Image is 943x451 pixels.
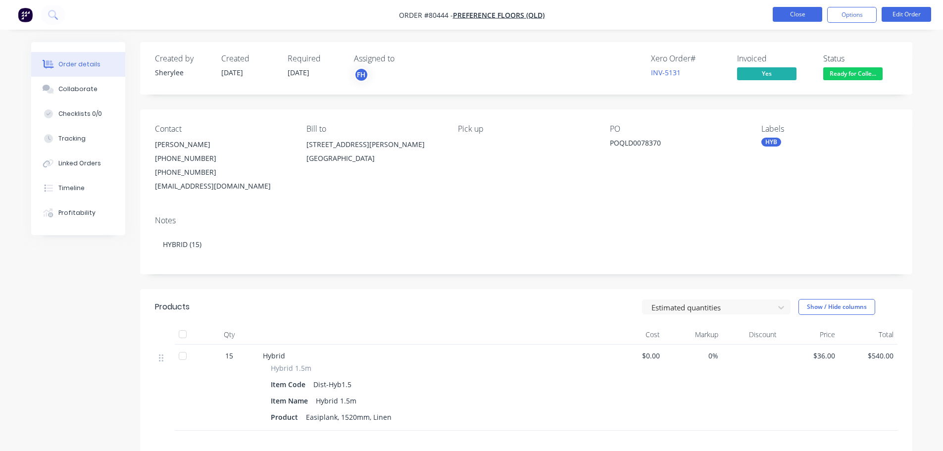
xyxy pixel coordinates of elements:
[354,54,453,63] div: Assigned to
[58,109,102,118] div: Checklists 0/0
[785,351,835,361] span: $36.00
[843,351,893,361] span: $540.00
[31,200,125,225] button: Profitability
[31,77,125,101] button: Collaborate
[399,10,453,20] span: Order #80444 -
[58,60,100,69] div: Order details
[737,67,796,80] span: Yes
[722,325,781,345] div: Discount
[155,229,897,259] div: HYBRID (15)
[306,124,442,134] div: Bill to
[155,54,209,63] div: Created by
[18,7,33,22] img: Factory
[798,299,875,315] button: Show / Hide columns
[155,67,209,78] div: Sherylee
[761,138,781,147] div: HYB
[882,7,931,22] button: Edit Order
[354,67,369,82] button: FH
[155,138,291,193] div: [PERSON_NAME][PHONE_NUMBER][PHONE_NUMBER][EMAIL_ADDRESS][DOMAIN_NAME]
[288,54,342,63] div: Required
[155,179,291,193] div: [EMAIL_ADDRESS][DOMAIN_NAME]
[271,410,302,424] div: Product
[31,126,125,151] button: Tracking
[271,363,311,373] span: Hybrid 1.5m
[155,165,291,179] div: [PHONE_NUMBER]
[302,410,396,424] div: Easiplank, 1520mm, Linen
[823,67,883,82] button: Ready for Colle...
[58,159,101,168] div: Linked Orders
[761,124,897,134] div: Labels
[610,138,734,151] div: POQLD0078370
[839,325,897,345] div: Total
[651,68,681,77] a: INV-5131
[309,377,355,392] div: Dist-Hyb1.5
[306,138,442,151] div: [STREET_ADDRESS][PERSON_NAME]
[668,351,718,361] span: 0%
[737,54,811,63] div: Invoiced
[271,377,309,392] div: Item Code
[31,151,125,176] button: Linked Orders
[610,124,745,134] div: PO
[609,351,660,361] span: $0.00
[664,325,722,345] div: Markup
[221,54,276,63] div: Created
[271,394,312,408] div: Item Name
[823,54,897,63] div: Status
[651,54,725,63] div: Xero Order #
[306,138,442,169] div: [STREET_ADDRESS][PERSON_NAME][GEOGRAPHIC_DATA]
[312,394,360,408] div: Hybrid 1.5m
[31,176,125,200] button: Timeline
[155,124,291,134] div: Contact
[781,325,839,345] div: Price
[58,208,96,217] div: Profitability
[58,184,85,193] div: Timeline
[58,85,98,94] div: Collaborate
[453,10,545,20] a: Preference Floors (QLD)
[827,7,877,23] button: Options
[31,52,125,77] button: Order details
[605,325,664,345] div: Cost
[823,67,883,80] span: Ready for Colle...
[306,151,442,165] div: [GEOGRAPHIC_DATA]
[155,301,190,313] div: Products
[155,138,291,151] div: [PERSON_NAME]
[58,134,86,143] div: Tracking
[225,351,233,361] span: 15
[288,68,309,77] span: [DATE]
[199,325,259,345] div: Qty
[221,68,243,77] span: [DATE]
[155,216,897,225] div: Notes
[263,351,285,360] span: Hybrid
[773,7,822,22] button: Close
[31,101,125,126] button: Checklists 0/0
[155,151,291,165] div: [PHONE_NUMBER]
[458,124,594,134] div: Pick up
